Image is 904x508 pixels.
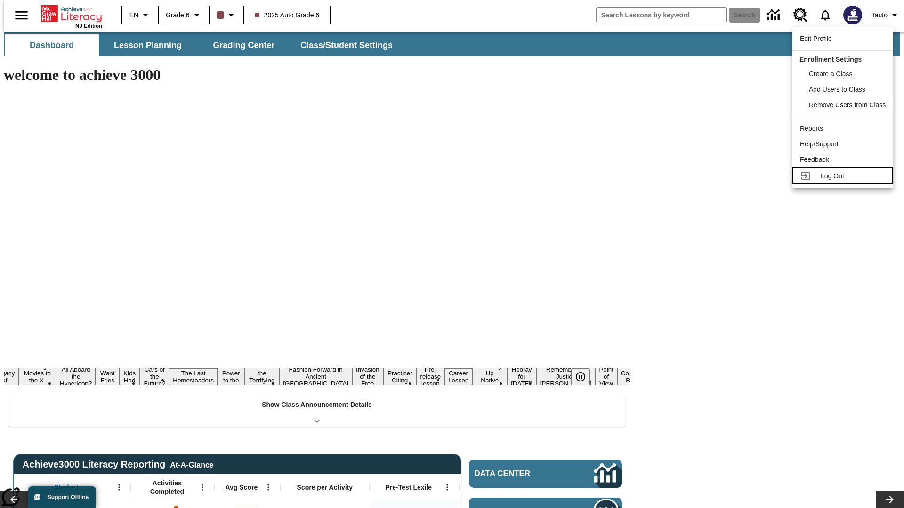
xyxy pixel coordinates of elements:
span: Help/Support [800,140,839,148]
span: Log Out [821,172,844,180]
span: Reports [800,125,823,132]
span: Feedback [800,156,829,163]
span: Enrollment Settings [799,56,862,63]
span: Edit Profile [800,35,832,42]
span: Remove Users from Class [809,101,886,109]
span: Create a Class [809,70,853,78]
span: Add Users to Class [809,86,865,93]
